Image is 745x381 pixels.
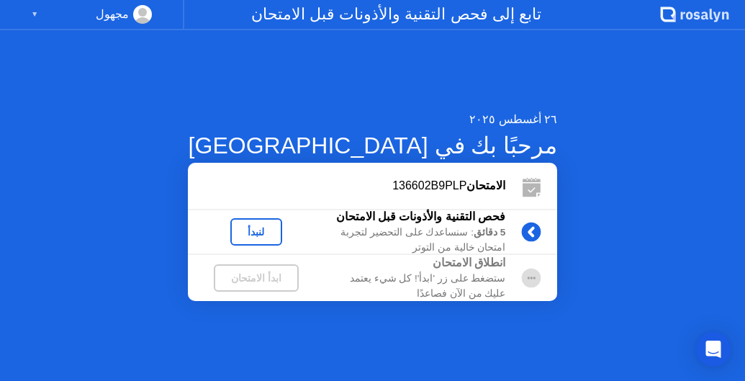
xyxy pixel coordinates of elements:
[325,272,506,301] div: ستضغط على زر 'ابدأ'! كل شيء يعتمد عليك من الآن فصاعدًا
[466,179,505,192] b: الامتحان
[214,264,299,292] button: ابدأ الامتحان
[96,5,129,24] div: مجهول
[230,218,282,246] button: لنبدأ
[188,128,558,163] div: مرحبًا بك في [GEOGRAPHIC_DATA]
[696,332,731,367] div: Open Intercom Messenger
[433,256,505,269] b: انطلاق الامتحان
[474,227,505,238] b: 5 دقائق
[31,5,38,24] div: ▼
[188,177,506,194] div: 136602B9PLP
[188,111,558,128] div: ٢٦ أغسطس ٢٠٢٥
[220,272,293,284] div: ابدأ الامتحان
[336,210,506,223] b: فحص التقنية والأذونات قبل الامتحان
[236,226,276,238] div: لنبدأ
[325,225,506,255] div: : سنساعدك على التحضير لتجربة امتحان خالية من التوتر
